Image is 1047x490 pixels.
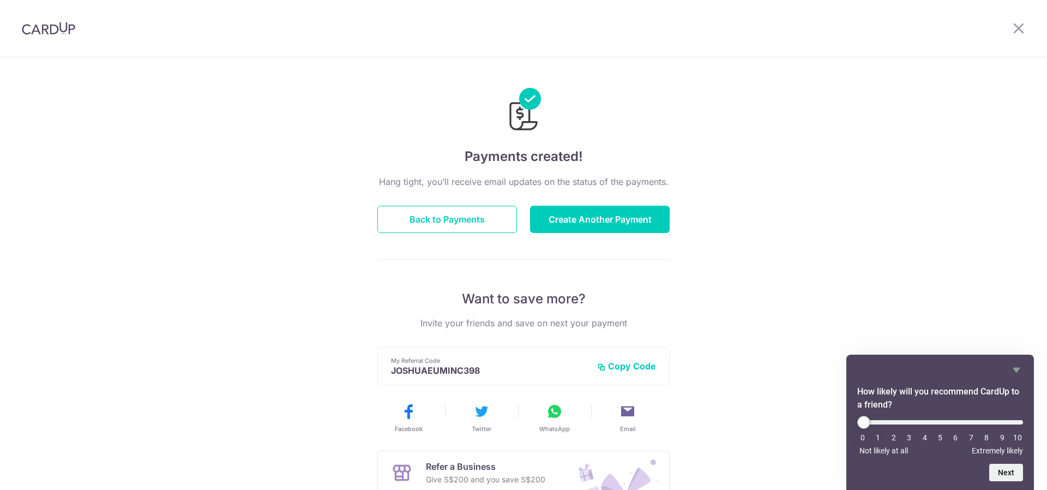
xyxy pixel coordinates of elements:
span: Twitter [472,425,491,433]
p: Invite your friends and save on next your payment [377,316,670,330]
span: WhatsApp [539,425,570,433]
div: How likely will you recommend CardUp to a friend? Select an option from 0 to 10, with 0 being Not... [857,416,1023,455]
img: CardUp [22,22,75,35]
span: Facebook [395,425,423,433]
li: 7 [966,433,977,442]
p: Refer a Business [426,460,545,473]
button: Copy Code [597,361,656,372]
li: 3 [904,433,914,442]
button: WhatsApp [522,403,587,433]
span: Email [620,425,636,433]
h4: Payments created! [377,147,670,166]
li: 0 [857,433,868,442]
span: Extremely likely [972,446,1023,455]
li: 5 [935,433,946,442]
button: Back to Payments [377,206,517,233]
img: Payments [506,88,541,134]
li: 9 [997,433,1008,442]
div: How likely will you recommend CardUp to a friend? Select an option from 0 to 10, with 0 being Not... [857,363,1023,481]
p: JOSHUAEUMINC398 [391,365,588,376]
h2: How likely will you recommend CardUp to a friend? Select an option from 0 to 10, with 0 being Not... [857,385,1023,411]
p: Want to save more? [377,290,670,308]
button: Next question [989,464,1023,481]
li: 2 [888,433,899,442]
p: Give S$200 and you save S$200 [426,473,545,486]
button: Facebook [376,403,441,433]
button: Email [595,403,660,433]
span: Not likely at all [859,446,908,455]
button: Twitter [449,403,514,433]
button: Hide survey [1010,363,1023,377]
li: 10 [1012,433,1023,442]
li: 4 [919,433,930,442]
p: My Referral Code [391,356,588,365]
li: 8 [981,433,992,442]
li: 6 [950,433,961,442]
p: Hang tight, you’ll receive email updates on the status of the payments. [377,175,670,188]
button: Create Another Payment [530,206,670,233]
li: 1 [872,433,883,442]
